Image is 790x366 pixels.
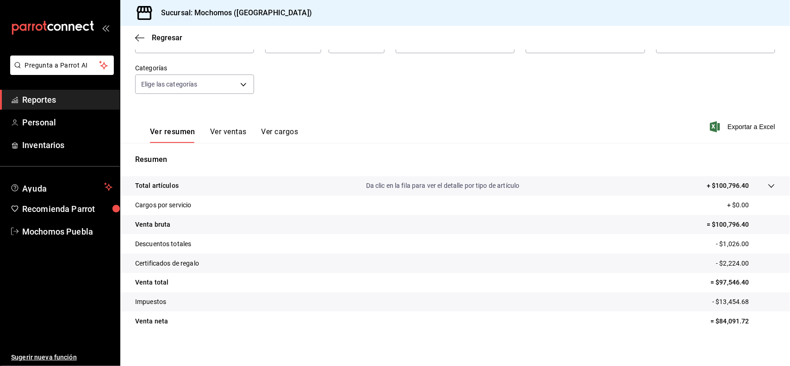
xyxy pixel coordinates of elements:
p: Descuentos totales [135,239,191,249]
p: Venta neta [135,316,168,326]
button: Regresar [135,33,182,42]
p: Impuestos [135,297,166,307]
button: Ver ventas [210,127,247,143]
p: Venta total [135,278,168,287]
p: Venta bruta [135,220,170,230]
span: Regresar [152,33,182,42]
div: navigation tabs [150,127,298,143]
button: Ver cargos [261,127,299,143]
p: - $1,026.00 [716,239,775,249]
span: Sugerir nueva función [11,353,112,362]
button: open_drawer_menu [102,24,109,31]
span: Reportes [22,93,112,106]
p: Certificados de regalo [135,259,199,268]
p: - $2,224.00 [716,259,775,268]
span: Pregunta a Parrot AI [25,61,100,70]
p: Total artículos [135,181,179,191]
p: = $97,546.40 [710,278,775,287]
span: Ayuda [22,181,100,192]
p: = $100,796.40 [707,220,775,230]
button: Pregunta a Parrot AI [10,56,114,75]
p: Resumen [135,154,775,165]
p: Da clic en la fila para ver el detalle por tipo de artículo [366,181,520,191]
label: Categorías [135,65,254,72]
p: Cargos por servicio [135,200,192,210]
p: = $84,091.72 [710,316,775,326]
button: Exportar a Excel [712,121,775,132]
span: Mochomos Puebla [22,225,112,238]
span: Inventarios [22,139,112,151]
h3: Sucursal: Mochomos ([GEOGRAPHIC_DATA]) [154,7,312,19]
p: + $0.00 [727,200,775,210]
button: Ver resumen [150,127,195,143]
span: Personal [22,116,112,129]
span: Recomienda Parrot [22,203,112,215]
p: + $100,796.40 [707,181,749,191]
a: Pregunta a Parrot AI [6,67,114,77]
p: - $13,454.68 [712,297,775,307]
span: Elige las categorías [141,80,198,89]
